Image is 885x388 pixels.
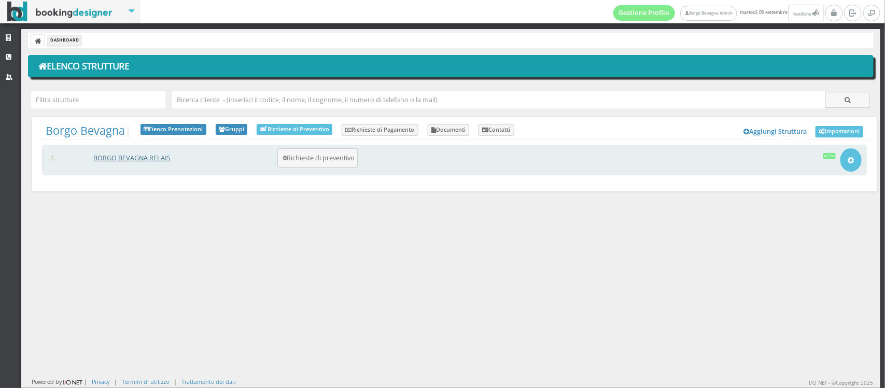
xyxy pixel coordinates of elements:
[738,124,813,140] a: Aggiungi Struttura
[823,153,836,158] div: Attiva
[174,378,177,385] div: |
[257,124,332,135] a: Richieste di Preventivo
[816,126,863,137] a: Impostazioni
[277,148,358,168] button: 0Richieste di preventivo
[47,155,59,161] img: 51bacd86f2fc11ed906d06074585c59a_max100.png
[35,58,867,75] h1: Elenco Strutture
[46,124,131,137] span: |
[48,35,81,46] li: Dashboard
[479,124,514,136] a: Contatti
[613,5,676,21] a: Gestione Profilo
[92,378,109,385] a: Privacy
[428,124,470,136] a: Documenti
[141,124,206,135] a: Elenco Prenotazioni
[680,6,737,21] a: Borgo Bevagna Admin
[283,154,287,162] b: 0
[122,378,169,385] a: Termini di utilizzo
[62,378,84,386] img: ionet_small_logo.png
[94,154,171,162] a: BORGO BEVAGNA RELAIS
[46,123,125,138] a: Borgo Bevagna
[31,91,165,108] input: Filtra strutture
[789,5,824,21] button: Notifiche
[7,2,113,22] img: BookingDesigner.com
[172,91,825,108] input: Ricerca cliente - (inserisci il codice, il nome, il cognome, il numero di telefono o la mail)
[216,124,248,135] a: Gruppi
[114,378,117,385] div: |
[181,378,236,385] a: Trattamento dei dati
[613,5,826,21] span: martedì, 09 settembre
[342,124,418,136] a: Richieste di Pagamento
[280,154,355,162] h5: Richieste di preventivo
[32,378,87,386] div: Powered by |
